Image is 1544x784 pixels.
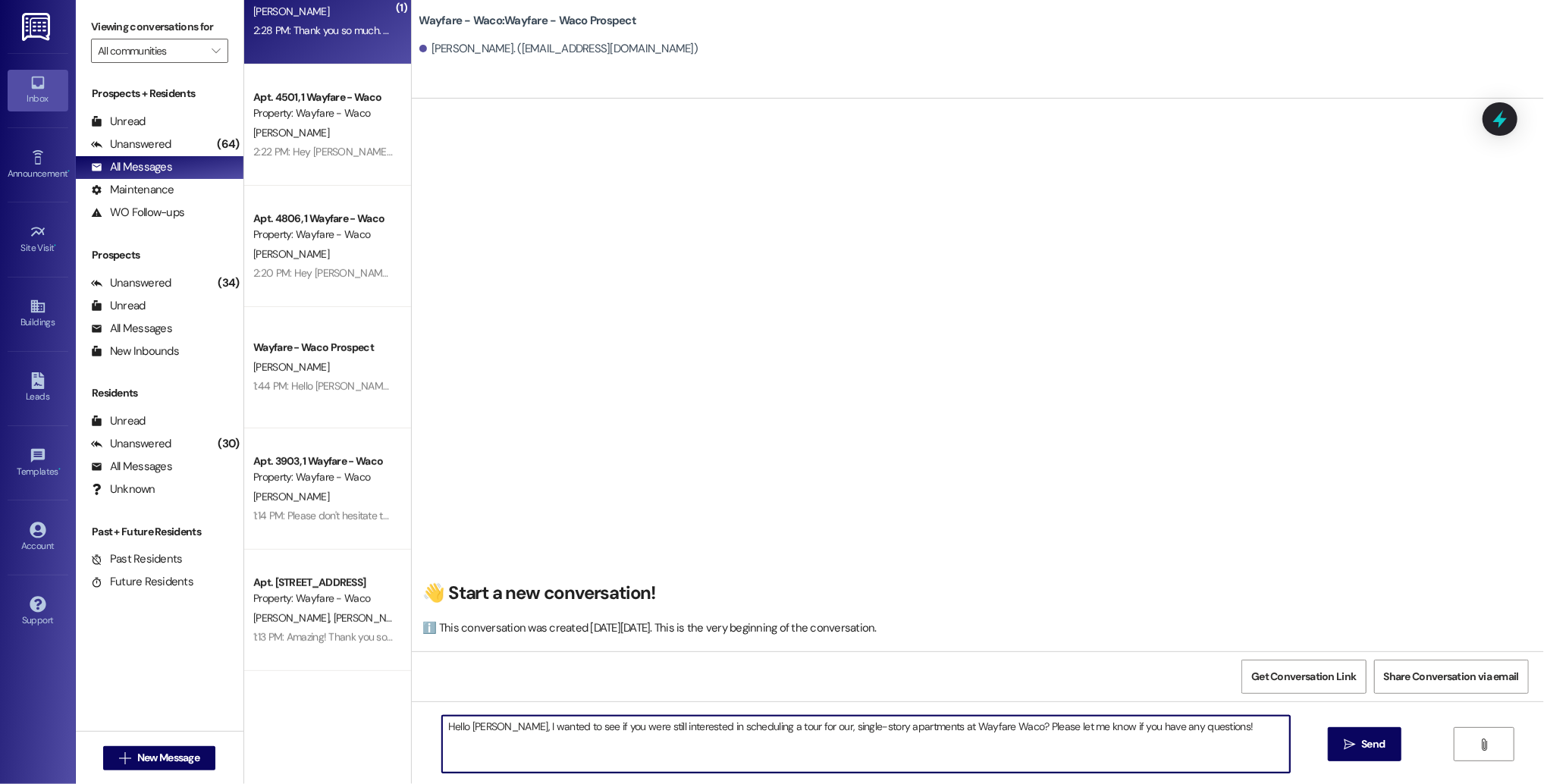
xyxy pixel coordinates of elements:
div: Property: Wayfare - Waco [253,227,394,243]
span: • [58,464,61,475]
div: Property: Wayfare - Waco [253,591,394,607]
div: 2:28 PM: Thank you so much. everything is wonderful here and no complaints. Thanks so much for as... [253,24,778,37]
div: Unknown [91,481,155,497]
span: [PERSON_NAME] [253,126,329,140]
span: [PERSON_NAME] [333,611,409,625]
i:  [212,45,220,57]
span: [PERSON_NAME] [253,611,334,625]
span: [PERSON_NAME] [253,360,329,374]
a: Templates • [8,443,68,484]
div: Apt. [STREET_ADDRESS] [253,575,394,591]
div: Past + Future Residents [76,524,243,540]
div: (30) [215,432,243,456]
a: Account [8,517,68,558]
span: [PERSON_NAME] [253,5,329,18]
div: Residents [76,385,243,401]
div: Prospects + Residents [76,86,243,102]
div: 1:14 PM: Please don't hesitate to reach out if there is anything you need! [253,509,562,522]
div: All Messages [91,159,172,175]
div: Unread [91,298,146,314]
label: Viewing conversations for [91,15,228,39]
span: [PERSON_NAME] [253,247,329,261]
div: Unread [91,413,146,429]
div: Apt. 3903, 1 Wayfare - Waco [253,453,394,469]
span: Send [1361,736,1385,752]
div: Unanswered [91,275,171,291]
div: Maintenance [91,182,174,198]
a: Site Visit • [8,219,68,260]
div: Apt. 4501, 1 Wayfare - Waco [253,89,394,105]
div: All Messages [91,459,172,475]
div: Property: Wayfare - Waco [253,105,394,121]
div: New Inbounds [91,343,179,359]
button: Send [1328,727,1401,761]
div: Unanswered [91,436,171,452]
div: Past Residents [91,551,183,567]
i:  [1478,739,1489,751]
a: Support [8,591,68,632]
div: All Messages [91,321,172,337]
div: Prospects [76,247,243,263]
div: ℹ️ This conversation was created [DATE][DATE]. This is the very beginning of the conversation. [423,620,1525,636]
span: Share Conversation via email [1384,669,1519,685]
div: (34) [215,271,243,295]
div: 1:44 PM: Hello [PERSON_NAME], I wanted to see if you were still interested in scheduling a tour f... [253,379,1358,393]
div: Unread [91,114,146,130]
div: Wayfare - Waco Prospect [253,340,394,356]
b: Wayfare - Waco: Wayfare - Waco Prospect [419,13,637,29]
h2: 👋 Start a new conversation! [423,582,1525,605]
i:  [119,752,130,764]
div: Unanswered [91,136,171,152]
i:  [1344,739,1355,751]
div: WO Follow-ups [91,205,184,221]
button: Get Conversation Link [1241,660,1366,694]
img: ResiDesk Logo [22,13,53,41]
div: Property: Wayfare - Waco [253,469,394,485]
span: • [55,240,57,251]
div: Future Residents [91,574,193,590]
textarea: Hello [PERSON_NAME], I wanted to see if you were still interested in scheduling a tour for our, s... [442,716,1290,773]
div: Apt. 4806, 1 Wayfare - Waco [253,211,394,227]
button: New Message [103,746,215,770]
button: Share Conversation via email [1374,660,1529,694]
div: 1:13 PM: Amazing! Thank you so much! [253,630,417,644]
span: [PERSON_NAME] [253,490,329,503]
div: (64) [214,133,243,156]
span: Get Conversation Link [1251,669,1356,685]
div: 2:22 PM: Hey [PERSON_NAME]! Hope all is well with you, my friend! I wanted to check in and see ho... [253,145,1180,158]
a: Buildings [8,293,68,334]
input: All communities [98,39,204,63]
span: • [67,166,70,177]
span: New Message [137,750,199,766]
a: Inbox [8,70,68,111]
a: Leads [8,368,68,409]
div: [PERSON_NAME]. ([EMAIL_ADDRESS][DOMAIN_NAME]) [419,41,698,57]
